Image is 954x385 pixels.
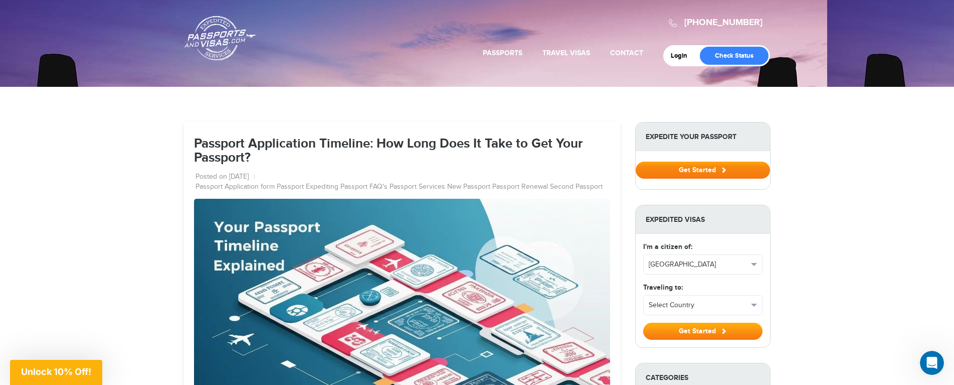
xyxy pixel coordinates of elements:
[636,122,770,151] strong: Expedite Your Passport
[643,241,692,252] label: I'm a citizen of:
[447,182,490,192] a: New Passport
[196,172,255,182] li: Posted on [DATE]
[644,296,762,315] button: Select Country
[684,17,762,28] a: [PHONE_NUMBER]
[550,182,603,192] a: Second Passport
[340,182,388,192] a: Passport FAQ's
[636,205,770,234] strong: Expedited Visas
[636,162,770,179] button: Get Started
[184,16,256,61] a: Passports & [DOMAIN_NAME]
[643,323,762,340] button: Get Started
[649,300,748,310] span: Select Country
[644,255,762,274] button: [GEOGRAPHIC_DATA]
[649,260,748,270] span: [GEOGRAPHIC_DATA]
[196,182,275,192] a: Passport Application form
[610,49,643,57] a: Contact
[390,182,445,192] a: Passport Services
[21,366,91,377] span: Unlock 10% Off!
[700,47,769,65] a: Check Status
[920,351,944,375] iframe: Intercom live chat
[483,49,522,57] a: Passports
[10,360,102,385] div: Unlock 10% Off!
[542,49,590,57] a: Travel Visas
[643,282,683,293] label: Traveling to:
[492,182,548,192] a: Passport Renewal
[671,52,694,60] a: Login
[636,166,770,174] a: Get Started
[194,137,610,166] h1: Passport Application Timeline: How Long Does It Take to Get Your Passport?
[277,182,338,192] a: Passport Expediting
